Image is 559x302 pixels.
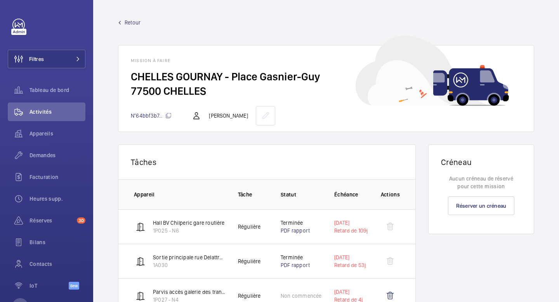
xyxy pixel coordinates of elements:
[134,191,226,198] p: Appareil
[334,253,366,261] p: [DATE]
[281,191,322,198] p: Statut
[30,195,85,203] span: Heures supp.
[136,257,145,266] img: automatic_door.svg
[281,253,310,261] p: Terminée
[8,50,85,68] button: Filtres
[30,282,69,290] span: IoT
[334,261,366,269] p: Retard de 53j
[131,69,521,84] h2: CHELLES GOURNAY - Place Gasnier-Guy
[153,253,226,261] p: Sortie principale rue Delattre de [GEOGRAPHIC_DATA]
[30,108,85,116] span: Activités
[153,227,225,234] p: 1P025 - N6
[334,227,368,234] p: Retard de 109j
[381,191,400,198] p: Actions
[356,36,509,106] img: car delivery
[334,219,368,227] p: [DATE]
[30,238,85,246] span: Bilans
[30,173,85,181] span: Facturation
[30,260,85,268] span: Contacts
[30,151,85,159] span: Demandes
[334,191,368,198] p: Échéance
[281,292,321,300] p: Non commencée
[281,219,310,227] p: Terminée
[131,84,521,98] h2: 77500 CHELLES
[30,217,74,224] span: Réserves
[441,157,521,167] h1: Créneau
[69,282,79,290] span: Beta
[448,196,515,215] a: Réserver un créneau
[131,157,403,167] p: Tâches
[281,262,310,268] a: PDF rapport
[153,288,226,296] p: Parvis accès galerie des transports
[238,292,261,300] p: Régulière
[153,219,225,227] p: Hall BV Chilperic gare routière
[30,86,85,94] span: Tableau de bord
[136,291,145,300] img: automatic_door.svg
[77,217,85,224] span: 30
[334,288,363,296] p: [DATE]
[29,55,44,63] span: Filtres
[281,227,310,234] a: PDF rapport
[131,113,172,119] span: N°64bbf3b7...
[131,58,521,63] h1: Mission à faire
[125,19,141,26] span: Retour
[238,191,268,198] p: Tâche
[441,175,521,190] p: Aucun créneau de réservé pour cette mission
[209,112,248,120] p: [PERSON_NAME]
[136,222,145,231] img: automatic_door.svg
[238,223,261,231] p: Régulière
[238,257,261,265] p: Régulière
[30,130,85,137] span: Appareils
[153,261,226,269] p: 1A030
